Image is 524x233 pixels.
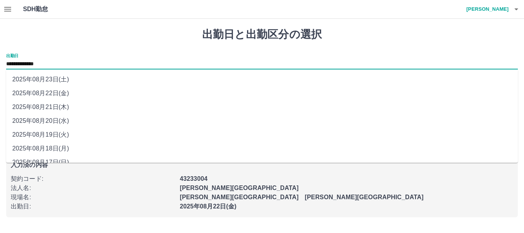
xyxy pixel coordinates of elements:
p: 法人名 : [11,183,175,193]
li: 2025年08月17日(日) [6,155,518,169]
b: 43233004 [180,175,208,182]
p: 契約コード : [11,174,175,183]
li: 2025年08月18日(月) [6,142,518,155]
li: 2025年08月21日(木) [6,100,518,114]
li: 2025年08月22日(金) [6,86,518,100]
h1: 出勤日と出勤区分の選択 [6,28,518,41]
b: [PERSON_NAME][GEOGRAPHIC_DATA] [180,185,299,191]
li: 2025年08月20日(水) [6,114,518,128]
b: [PERSON_NAME][GEOGRAPHIC_DATA] [PERSON_NAME][GEOGRAPHIC_DATA] [180,194,424,200]
p: 入力済の内容 [11,162,513,168]
li: 2025年08月19日(火) [6,128,518,142]
label: 出勤日 [6,53,18,58]
b: 2025年08月22日(金) [180,203,237,210]
li: 2025年08月23日(土) [6,73,518,86]
p: 現場名 : [11,193,175,202]
p: 出勤日 : [11,202,175,211]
